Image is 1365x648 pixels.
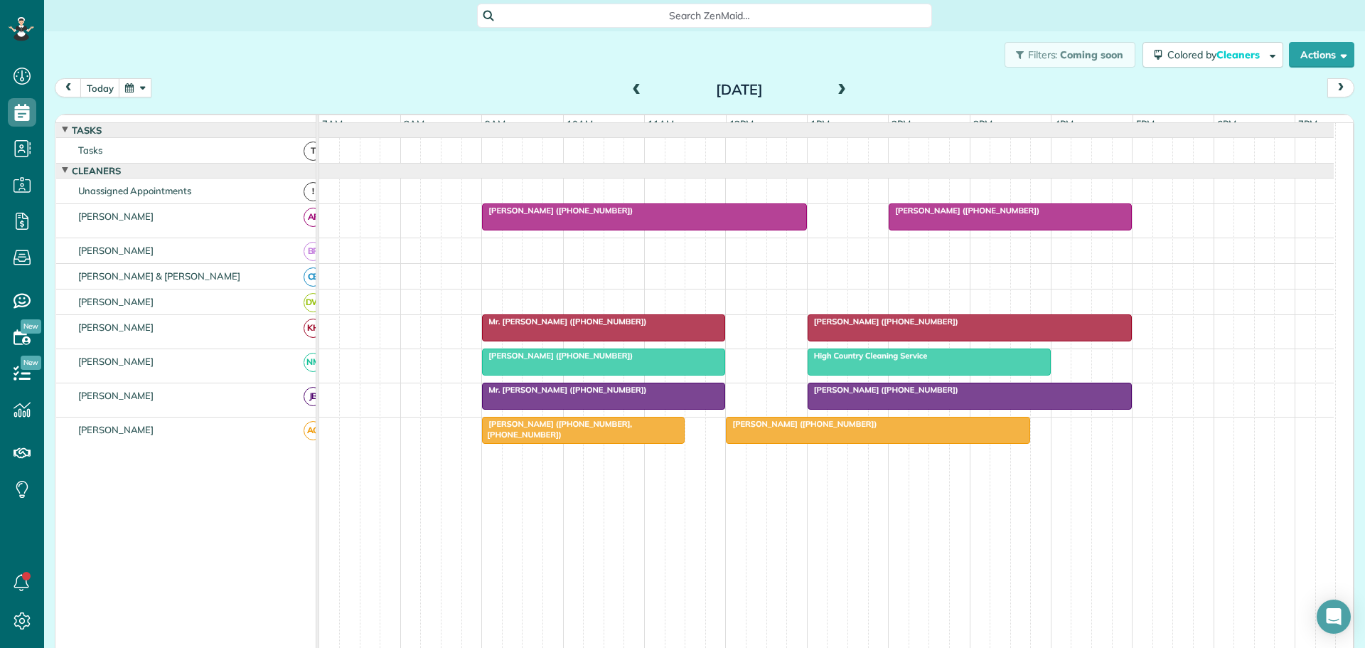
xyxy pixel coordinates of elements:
[889,118,914,129] span: 2pm
[304,208,323,227] span: AF
[304,242,323,261] span: BR
[1167,48,1265,61] span: Colored by
[1214,118,1239,129] span: 6pm
[645,118,677,129] span: 11am
[564,118,596,129] span: 10am
[304,387,323,406] span: JB
[304,142,323,161] span: T
[651,82,828,97] h2: [DATE]
[1327,78,1354,97] button: next
[1289,42,1354,68] button: Actions
[1216,48,1262,61] span: Cleaners
[21,356,41,370] span: New
[1295,118,1320,129] span: 7pm
[75,185,194,196] span: Unassigned Appointments
[481,206,633,216] span: [PERSON_NAME] ([PHONE_NUMBER])
[75,270,243,282] span: [PERSON_NAME] & [PERSON_NAME]
[970,118,995,129] span: 3pm
[1317,600,1351,634] div: Open Intercom Messenger
[481,317,647,326] span: Mr. [PERSON_NAME] ([PHONE_NUMBER])
[75,356,157,367] span: [PERSON_NAME]
[304,319,323,338] span: KH
[727,118,757,129] span: 12pm
[304,267,323,287] span: CB
[80,78,120,97] button: today
[1142,42,1283,68] button: Colored byCleaners
[304,293,323,312] span: DW
[319,118,346,129] span: 7am
[807,351,928,361] span: High Country Cleaning Service
[75,144,105,156] span: Tasks
[1133,118,1158,129] span: 5pm
[304,353,323,372] span: NM
[1051,118,1076,129] span: 4pm
[75,322,157,333] span: [PERSON_NAME]
[21,319,41,334] span: New
[75,211,157,222] span: [PERSON_NAME]
[401,118,427,129] span: 8am
[69,165,124,176] span: Cleaners
[807,317,959,326] span: [PERSON_NAME] ([PHONE_NUMBER])
[75,424,157,435] span: [PERSON_NAME]
[807,385,959,395] span: [PERSON_NAME] ([PHONE_NUMBER])
[75,245,157,256] span: [PERSON_NAME]
[75,390,157,401] span: [PERSON_NAME]
[75,296,157,307] span: [PERSON_NAME]
[1028,48,1058,61] span: Filters:
[481,419,632,439] span: [PERSON_NAME] ([PHONE_NUMBER], [PHONE_NUMBER])
[55,78,82,97] button: prev
[69,124,105,136] span: Tasks
[1060,48,1124,61] span: Coming soon
[481,351,633,361] span: [PERSON_NAME] ([PHONE_NUMBER])
[482,118,508,129] span: 9am
[304,182,323,201] span: !
[481,385,647,395] span: Mr. [PERSON_NAME] ([PHONE_NUMBER])
[888,206,1040,216] span: [PERSON_NAME] ([PHONE_NUMBER])
[725,419,877,429] span: [PERSON_NAME] ([PHONE_NUMBER])
[304,421,323,440] span: AG
[808,118,833,129] span: 1pm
